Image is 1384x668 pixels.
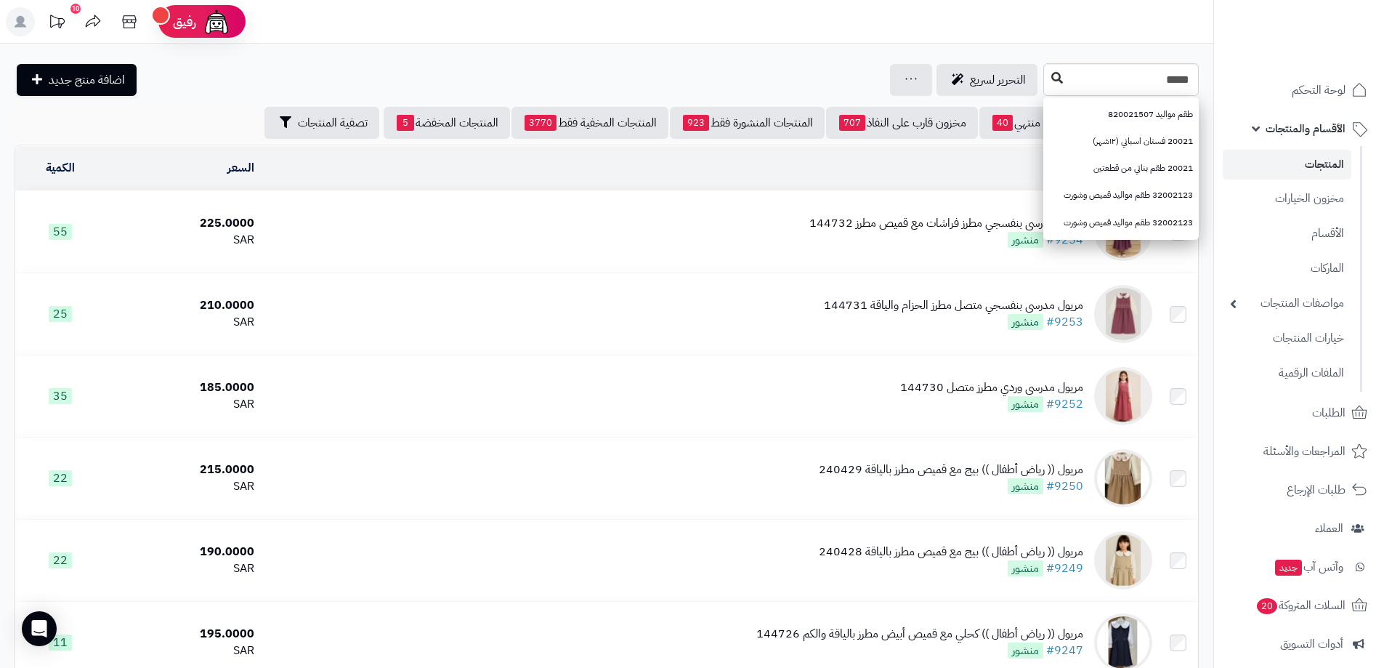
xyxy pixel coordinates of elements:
a: 20021 طقم بناتي من قطعتين [1043,155,1199,182]
span: 22 [49,552,72,568]
span: 22 [49,470,72,486]
span: طلبات الإرجاع [1287,480,1345,500]
a: الأقسام [1223,218,1351,249]
span: 11 [49,635,72,651]
a: #9249 [1046,560,1083,577]
div: مريول مدرسي وردي مطرز متصل 144730 [900,379,1083,396]
span: السلات المتروكة [1255,595,1345,616]
a: اضافة منتج جديد [17,64,137,96]
span: لوحة التحكم [1292,80,1345,100]
a: #9254 [1046,231,1083,249]
a: تحديثات المنصة [39,7,75,40]
span: التحرير لسريع [970,71,1026,89]
span: 707 [839,115,865,131]
span: أدوات التسويق [1280,634,1343,654]
a: 32002123 طقم مواليد قميص وشورت [1043,209,1199,236]
div: 215.0000 [110,462,254,478]
div: Open Intercom Messenger [22,611,57,646]
span: 20 [1257,598,1277,614]
span: منشور [1008,396,1043,412]
a: المنتجات المخفضة5 [384,107,510,139]
div: SAR [110,396,254,413]
a: الطلبات [1223,395,1375,430]
button: تصفية المنتجات [264,107,379,139]
a: الملفات الرقمية [1223,358,1351,389]
div: 225.0000 [110,215,254,232]
span: منشور [1008,560,1043,576]
img: مريول (( رياض أطفال )) بيج مع قميص مطرز بالياقة 240429 [1094,449,1152,507]
span: 5 [397,115,414,131]
div: مريول مدرسي بنفسجي مطرز فراشات مع قميص مطرز 144732 [809,215,1083,232]
a: طلبات الإرجاع [1223,472,1375,507]
span: رفيق [173,13,196,31]
span: منشور [1008,643,1043,659]
a: العملاء [1223,511,1375,546]
a: مخزون منتهي40 [979,107,1085,139]
span: 923 [683,115,709,131]
a: مخزون الخيارات [1223,183,1351,214]
div: مريول (( رياض أطفال )) كحلي مع قميص أبيض مطرز بالياقة والكم 144726 [756,626,1083,643]
span: 35 [49,388,72,404]
div: 195.0000 [110,626,254,643]
span: المراجعات والأسئلة [1263,441,1345,462]
div: مريول مدرسي بنفسجي متصل مطرز الحزام والياقة 144731 [824,297,1083,314]
img: ai-face.png [202,7,231,36]
div: SAR [110,560,254,577]
img: logo-2.png [1285,41,1370,71]
a: الكمية [46,159,75,177]
a: التحرير لسريع [936,64,1037,96]
div: 210.0000 [110,297,254,314]
div: مريول (( رياض أطفال )) بيج مع قميص مطرز بالياقة 240429 [819,462,1083,478]
a: لوحة التحكم [1223,73,1375,108]
a: مخزون قارب على النفاذ707 [826,107,978,139]
a: #9247 [1046,642,1083,659]
a: المراجعات والأسئلة [1223,434,1375,469]
span: اضافة منتج جديد [49,71,125,89]
a: خيارات المنتجات [1223,323,1351,354]
a: طقم مواليد 820021507 [1043,101,1199,128]
a: المنتجات [1223,150,1351,180]
a: 32002123 طقم مواليد قميص وشورت [1043,182,1199,209]
span: منشور [1008,232,1043,248]
span: 3770 [525,115,557,131]
span: 25 [49,306,72,322]
div: SAR [110,643,254,659]
div: 185.0000 [110,379,254,396]
span: تصفية المنتجات [298,114,368,132]
span: 55 [49,224,72,240]
a: وآتس آبجديد [1223,550,1375,584]
a: المنتجات المخفية فقط3770 [511,107,668,139]
div: 10 [70,4,81,14]
a: #9253 [1046,313,1083,331]
img: مريول مدرسي بنفسجي متصل مطرز الحزام والياقة 144731 [1094,285,1152,343]
a: السعر [227,159,254,177]
div: 190.0000 [110,544,254,560]
span: الأقسام والمنتجات [1266,118,1345,139]
span: منشور [1008,478,1043,494]
img: مريول مدرسي وردي مطرز متصل 144730 [1094,367,1152,425]
img: مريول (( رياض أطفال )) بيج مع قميص مطرز بالياقة 240428 [1094,531,1152,589]
span: منشور [1008,314,1043,330]
span: وآتس آب [1274,557,1343,577]
span: جديد [1275,560,1302,576]
a: أدوات التسويق [1223,627,1375,661]
div: SAR [110,314,254,331]
span: الطلبات [1312,403,1345,423]
div: SAR [110,232,254,249]
a: مواصفات المنتجات [1223,288,1351,319]
div: مريول (( رياض أطفال )) بيج مع قميص مطرز بالياقة 240428 [819,544,1083,560]
div: SAR [110,478,254,495]
span: العملاء [1315,518,1343,539]
a: #9250 [1046,478,1083,495]
span: 40 [992,115,1013,131]
a: الماركات [1223,253,1351,284]
a: السلات المتروكة20 [1223,588,1375,623]
a: 20021 فستان اسباني (١٢شهر) [1043,128,1199,155]
a: المنتجات المنشورة فقط923 [670,107,825,139]
a: #9252 [1046,395,1083,413]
